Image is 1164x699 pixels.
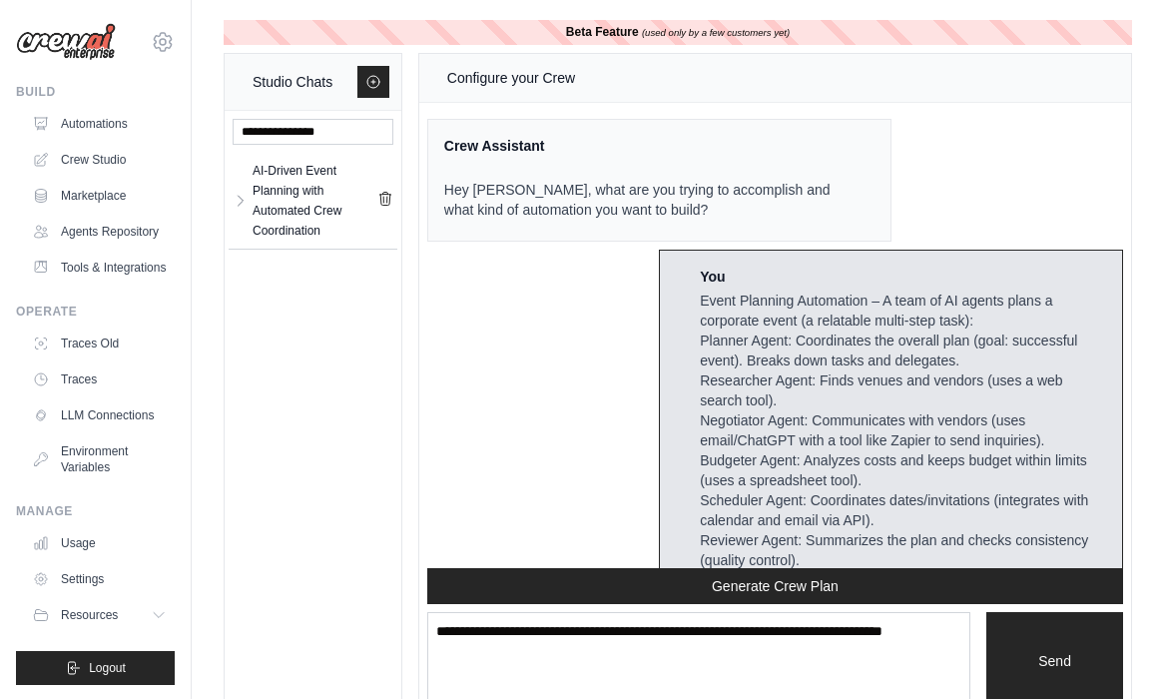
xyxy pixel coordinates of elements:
[253,70,332,94] div: Studio Chats
[61,607,118,623] span: Resources
[16,23,116,61] img: Logo
[249,161,377,241] a: AI-Driven Event Planning with Automated Crew Coordination
[24,108,175,140] a: Automations
[24,435,175,483] a: Environment Variables
[24,144,175,176] a: Crew Studio
[700,291,1106,690] div: Event Planning Automation – A team of AI agents plans a corporate event (a relatable multi-step t...
[16,84,175,100] div: Build
[253,161,377,241] div: AI-Driven Event Planning with Automated Crew Coordination
[24,180,175,212] a: Marketplace
[24,252,175,284] a: Tools & Integrations
[427,568,1123,604] button: Generate Crew Plan
[444,136,851,156] div: Crew Assistant
[24,563,175,595] a: Settings
[24,216,175,248] a: Agents Repository
[566,25,639,39] b: Beta Feature
[444,180,851,220] p: Hey [PERSON_NAME], what are you trying to accomplish and what kind of automation you want to build?
[16,503,175,519] div: Manage
[700,267,1106,287] div: You
[24,599,175,631] button: Resources
[24,527,175,559] a: Usage
[24,328,175,359] a: Traces Old
[24,363,175,395] a: Traces
[447,66,575,90] div: Configure your Crew
[89,660,126,676] span: Logout
[24,399,175,431] a: LLM Connections
[642,27,790,38] i: (used only by a few customers yet)
[16,304,175,320] div: Operate
[16,651,175,685] button: Logout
